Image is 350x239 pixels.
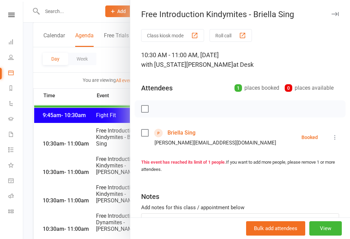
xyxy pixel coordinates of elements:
[246,221,305,236] button: Bulk add attendees
[234,83,279,93] div: places booked
[234,84,242,92] div: 1
[141,159,339,173] div: If you want to add more people, please remove 1 or more attendees.
[141,61,233,68] span: with [US_STATE][PERSON_NAME]
[130,10,350,19] div: Free Introduction Kindymites - Briella Sing
[167,127,196,138] a: Briella Sing
[141,83,173,93] div: Attendees
[301,135,318,140] div: Booked
[8,158,24,174] a: What's New
[141,50,339,70] div: 10:30 AM - 11:00 AM, [DATE]
[233,61,254,68] span: at Desk
[8,81,24,97] a: Reports
[141,203,339,212] div: Add notes for this class / appointment below
[285,83,334,93] div: places available
[210,29,252,42] button: Roll call
[309,221,342,236] button: View
[8,66,24,81] a: Calendar
[8,174,24,189] a: General attendance kiosk mode
[285,84,292,92] div: 0
[8,35,24,50] a: Dashboard
[8,189,24,204] a: Roll call kiosk mode
[141,192,159,201] div: Notes
[8,204,24,220] a: Class kiosk mode
[141,29,204,42] button: Class kiosk mode
[8,50,24,66] a: People
[141,160,226,165] strong: This event has reached its limit of 1 people.
[154,138,276,147] div: [PERSON_NAME][EMAIL_ADDRESS][DOMAIN_NAME]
